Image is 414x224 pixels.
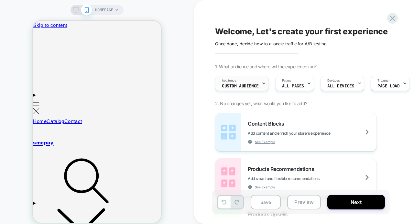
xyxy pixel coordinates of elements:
span: Audience [222,78,236,83]
span: 2. No changes yet, what would you like to add? [215,101,307,106]
span: ALL DEVICES [327,84,354,88]
span: Add smart and flexible recommendations [248,176,352,181]
span: Custom Audience [222,84,259,88]
a: Catalog [14,97,31,104]
span: Pages [282,78,291,83]
button: Preview [287,195,321,209]
span: 1. What audience and where will the experience run? [215,64,316,69]
a: Contact [31,97,49,104]
span: Products Recommendations [248,166,317,172]
span: Content Blocks [248,120,287,127]
span: See Example [255,185,275,189]
span: Page Load [377,84,399,88]
span: Devices [327,78,340,83]
button: Save [251,195,281,209]
span: ALL PAGES [282,84,304,88]
span: HOMEPAGE [95,5,113,15]
span: Add content and enrich your store's experience [248,131,363,136]
span: See Example [255,140,275,144]
button: Next [327,195,385,209]
span: Trigger [377,78,390,83]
